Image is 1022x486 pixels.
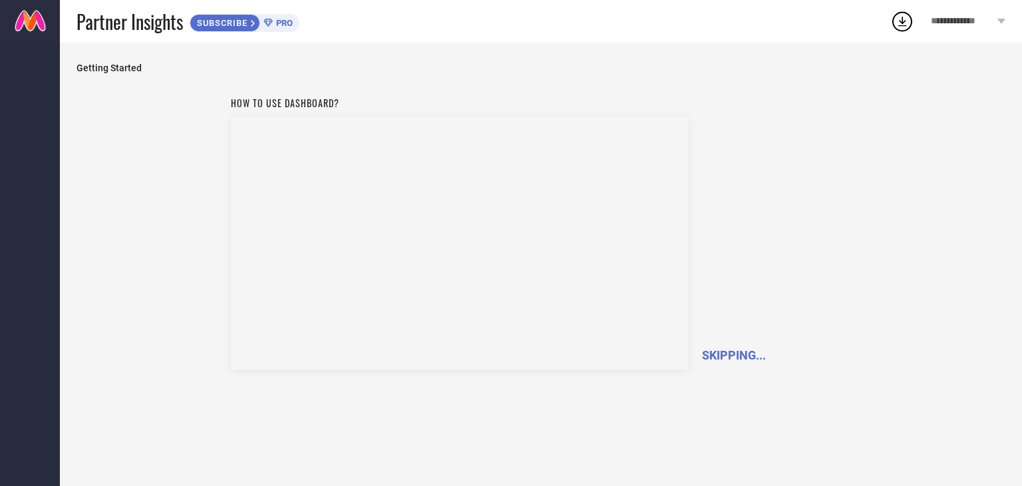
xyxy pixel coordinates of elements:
[231,96,689,110] h1: How to use dashboard?
[231,117,689,369] iframe: Workspace Section
[702,348,766,362] span: SKIPPING...
[77,8,183,35] span: Partner Insights
[273,18,293,28] span: PRO
[890,9,914,33] div: Open download list
[190,11,299,32] a: SUBSCRIBEPRO
[77,63,1005,73] span: Getting Started
[190,18,251,28] span: SUBSCRIBE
